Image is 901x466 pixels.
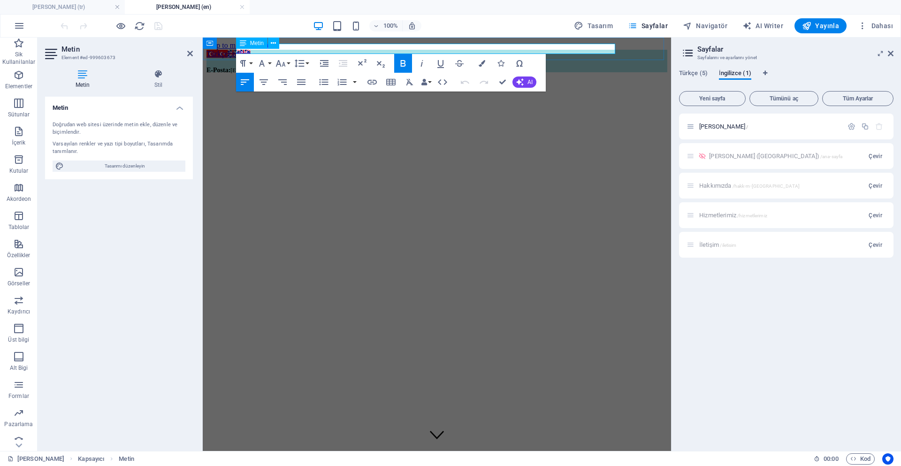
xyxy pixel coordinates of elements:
button: AI Writer [739,18,787,33]
button: Çevir [865,178,886,193]
i: Sayfayı yeniden yükleyin [134,21,145,31]
button: Special Characters [511,54,528,73]
span: Yeni sayfa [683,96,741,101]
a: Seçimi iptal etmek için tıkla. Sayfaları açmak için çift tıkla [8,453,64,465]
button: Strikethrough [450,54,468,73]
button: Insert Table [382,73,400,92]
span: İngilizce (1) [719,68,751,81]
nav: breadcrumb [78,453,134,465]
p: Sütunlar [8,111,30,118]
span: Navigatör [683,21,727,31]
button: Sayfalar [624,18,672,33]
div: Ayarlar [848,122,855,130]
button: Icons [492,54,510,73]
button: Italic (Ctrl+I) [413,54,431,73]
span: Çevir [869,241,882,249]
button: Ön izleme modundan çıkıp düzenlemeye devam etmek için buraya tıklayın [115,20,126,31]
button: Underline (Ctrl+U) [432,54,450,73]
div: Başlangıç sayfası silinemez [875,122,883,130]
button: Align Left [236,73,254,92]
span: Yayınla [802,21,839,31]
strong: E-Posta: [4,29,28,36]
span: Çevir [869,153,882,160]
button: Clear Formatting [401,73,419,92]
button: Font Size [274,54,291,73]
span: Tasarımı düzenleyin [67,160,183,172]
h4: Stil [124,69,193,89]
span: Çevir [869,212,882,219]
p: Üst bilgi [8,336,29,344]
button: Colors [473,54,491,73]
span: AI Writer [742,21,783,31]
span: Metin [250,40,264,46]
button: Tasarımı düzenleyin [53,160,185,172]
button: Tüm Ayarlar [822,91,893,106]
button: Decrease Indent [334,54,352,73]
button: Tümünü aç [749,91,819,106]
button: Align Right [274,73,291,92]
button: AI [512,76,536,88]
h2: Sayfalar [697,45,893,53]
span: Türkçe (5) [679,68,708,81]
h4: [PERSON_NAME] (en) [125,2,250,12]
button: Confirm (Ctrl+⏎) [494,73,512,92]
p: Alt Bigi [10,364,28,372]
span: Sayfayı açmak için tıkla [699,123,748,130]
button: Kod [846,453,875,465]
p: Akordeon [7,195,31,203]
h6: 100% [383,20,398,31]
button: Çevir [865,149,886,164]
button: Increase Indent [315,54,333,73]
button: Yeni sayfa [679,91,746,106]
button: HTML [434,73,451,92]
p: Elementler [5,83,32,90]
button: Redo (Ctrl+Shift+Z) [475,73,493,92]
h3: Element #ed-999603673 [61,53,174,62]
a: Skip to main content [4,4,66,12]
p: Pazarlama [4,420,33,428]
button: Ordered List [333,73,351,92]
div: Tasarım (Ctrl+Alt+Y) [570,18,617,33]
div: [PERSON_NAME]/ [696,123,843,130]
button: Unordered List [315,73,333,92]
p: Özellikler [7,252,30,259]
button: Undo (Ctrl+Z) [456,73,474,92]
span: Seçmek için tıkla. Düzenlemek için çift tıkla [78,453,104,465]
span: Kod [850,453,870,465]
button: Insert Link [363,73,381,92]
button: Data Bindings [420,73,433,92]
h6: Oturum süresi [814,453,839,465]
span: Dahası [858,21,893,31]
button: Ordered List [351,73,359,92]
span: / [746,124,748,130]
span: [EMAIL_ADDRESS][DOMAIN_NAME] [28,30,124,36]
button: reload [134,20,145,31]
span: 00 00 [824,453,838,465]
span: Tasarım [574,21,613,31]
button: Superscript [353,54,371,73]
button: Çevir [865,237,886,252]
div: Doğrudan web sitesi üzerinde metin ekle, düzenle ve biçimlendir. [53,121,185,137]
span: : [830,455,832,462]
h4: Metin [45,69,124,89]
button: Usercentrics [882,453,893,465]
p: Kaydırıcı [8,308,30,315]
div: Varsayılan renkler ve yazı tipi boyutları, Tasarımda tanımlanır. [53,140,185,156]
span: Tümünü aç [754,96,815,101]
button: Bold (Ctrl+B) [394,54,412,73]
p: Tablolar [8,223,30,231]
button: Çevir [865,208,886,223]
button: Subscript [372,54,389,73]
h3: Sayfalarını ve ayarlarını yönet [697,53,875,62]
p: Görseller [8,280,30,287]
p: Formlar [8,392,29,400]
span: Çevir [869,182,882,190]
p: İçerik [12,139,25,146]
div: Çoğalt [861,122,869,130]
span: AI [527,79,533,85]
i: Yeniden boyutlandırmada yakınlaştırma düzeyini seçilen cihaza uyacak şekilde otomatik olarak ayarla. [408,22,416,30]
span: Seçmek için tıkla. Düzenlemek için çift tıkla [119,453,134,465]
button: Navigatör [679,18,731,33]
button: Dahası [854,18,897,33]
button: Yayınla [794,18,847,33]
